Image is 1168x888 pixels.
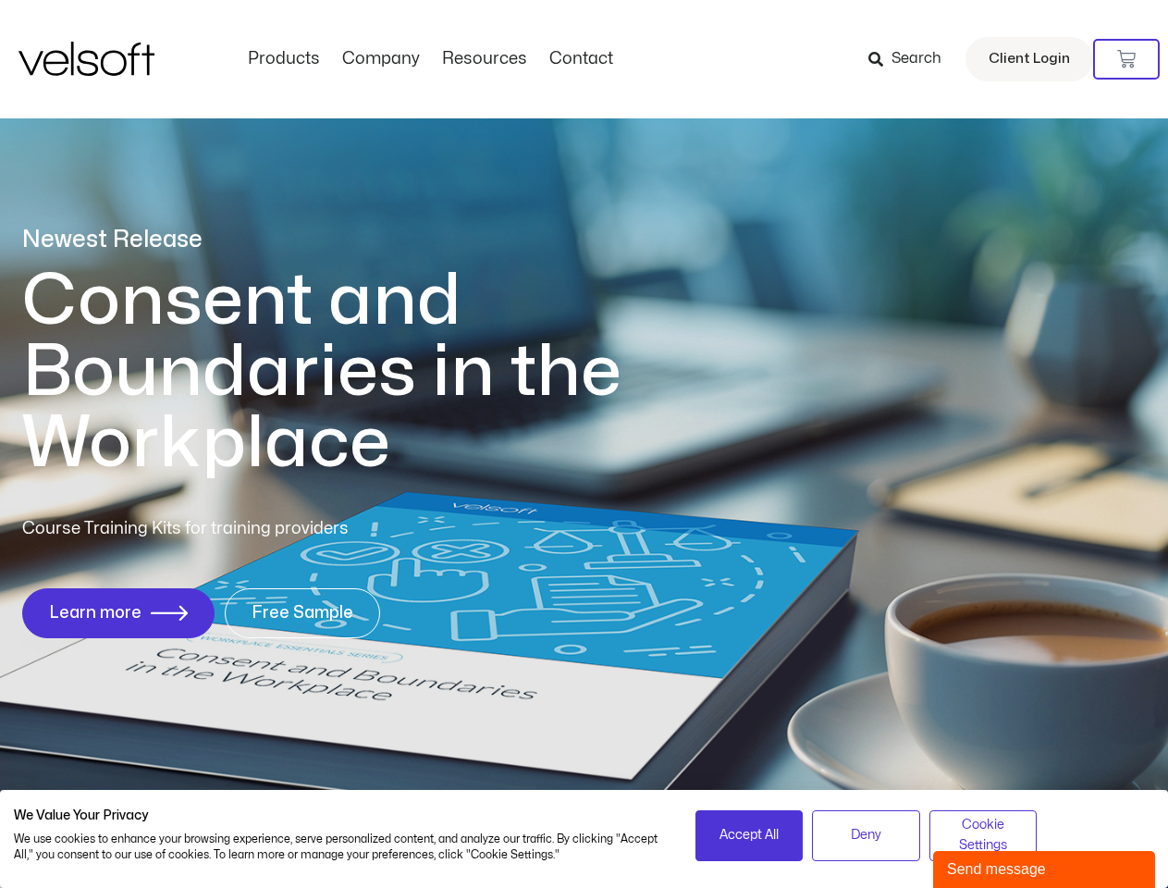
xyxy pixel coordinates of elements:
p: We use cookies to enhance your browsing experience, serve personalized content, and analyze our t... [14,832,668,863]
span: Search [891,47,941,71]
a: Search [868,43,954,75]
a: ResourcesMenu Toggle [431,49,538,69]
a: Learn more [22,588,215,638]
button: Accept all cookies [695,810,804,861]
a: Client Login [965,37,1093,81]
span: Learn more [49,604,141,623]
h1: Consent and Boundaries in the Workplace [22,265,697,479]
nav: Menu [237,49,624,69]
span: Free Sample [252,604,353,623]
a: CompanyMenu Toggle [331,49,431,69]
h2: We Value Your Privacy [14,808,668,824]
p: Newest Release [22,224,697,256]
a: ContactMenu Toggle [538,49,624,69]
p: Course Training Kits for training providers [22,516,483,542]
button: Deny all cookies [812,810,920,861]
span: Deny [851,825,881,845]
span: Client Login [989,47,1070,71]
span: Accept All [719,825,779,845]
a: Free Sample [225,588,380,638]
img: Velsoft Training Materials [18,42,154,76]
iframe: chat widget [933,847,1159,888]
a: ProductsMenu Toggle [237,49,331,69]
span: Cookie Settings [941,815,1026,857]
button: Adjust cookie preferences [929,810,1038,861]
